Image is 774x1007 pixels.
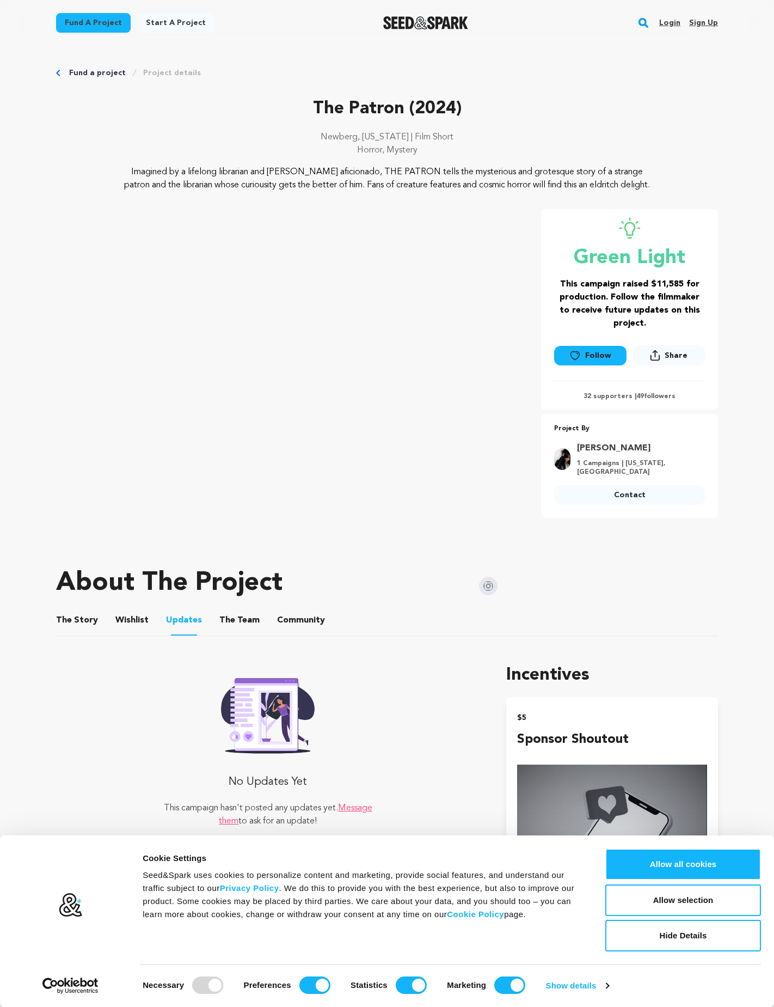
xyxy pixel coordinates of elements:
[115,614,149,627] span: Wishlist
[383,16,469,29] img: Seed&Spark Logo Dark Mode
[554,423,705,435] p: Project By
[212,671,323,754] img: Seed&Spark Rafiki Image
[554,346,626,365] a: Follow
[162,802,374,828] p: This campaign hasn't posted any updates yet. to ask for an update!
[605,849,761,880] button: Allow all cookies
[142,972,143,973] legend: Consent Selection
[351,980,388,990] strong: Statistics
[220,883,279,893] a: Privacy Policy
[143,869,581,921] div: Seed&Spark uses cookies to personalize content and marketing, provide social features, and unders...
[56,144,718,157] p: Horror, Mystery
[577,442,698,455] a: Goto Avery Abigail profile
[56,131,718,144] p: Newberg, [US_STATE] | Film Short
[665,350,687,361] span: Share
[517,730,707,749] h4: Sponsor Shoutout
[137,13,214,33] a: Start a project
[143,852,581,865] div: Cookie Settings
[659,14,680,32] a: Login
[143,68,201,78] a: Project details
[689,14,718,32] a: Sign up
[605,920,761,951] button: Hide Details
[517,710,707,725] h2: $5
[56,570,282,596] h1: About The Project
[554,485,705,505] a: Contact
[244,980,291,990] strong: Preferences
[56,68,718,78] div: Breadcrumb
[633,345,705,365] button: Share
[636,393,644,400] span: 49
[277,614,325,627] span: Community
[546,978,609,994] a: Show details
[143,980,184,990] strong: Necessary
[554,278,705,330] h3: This campaign raised $11,585 for production. Follow the filmmaker to receive future updates on th...
[56,13,131,33] a: Fund a project
[219,804,372,826] a: Message them
[554,247,705,269] p: Green Light
[605,884,761,916] button: Allow selection
[69,68,126,78] a: Fund a project
[517,765,707,955] img: 1698004593-1.jpg
[56,614,98,627] span: Story
[447,980,486,990] strong: Marketing
[577,459,698,477] p: 1 Campaigns | [US_STATE], [GEOGRAPHIC_DATA]
[554,392,705,401] p: 32 supporters | followers
[56,96,718,122] p: The Patron (2024)
[506,662,718,688] h1: Incentives
[447,910,504,919] a: Cookie Policy
[383,16,469,29] a: Seed&Spark Homepage
[554,448,570,470] img: 43313674_1865195610268837_6535581430003531776_o.jpg
[166,614,202,627] span: Updates
[162,771,374,793] p: No Updates Yet
[479,577,497,595] img: Seed&Spark Instagram Icon
[219,614,260,627] span: Team
[219,614,235,627] span: The
[122,166,652,192] p: Imagined by a lifelong librarian and [PERSON_NAME] aficionado, THE PATRON tells the mysterious an...
[56,614,72,627] span: The
[58,893,83,918] img: logo
[633,345,705,370] span: Share
[23,978,118,994] a: Usercentrics Cookiebot - opens in a new window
